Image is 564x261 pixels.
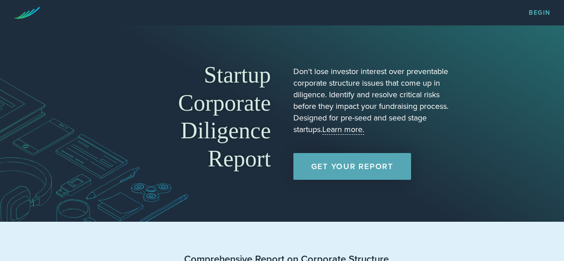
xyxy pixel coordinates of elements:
a: Begin [529,10,551,16]
p: Don't lose investor interest over preventable corporate structure issues that come up in diligenc... [293,66,452,135]
a: Get Your Report [293,153,411,180]
a: Learn more. [322,124,364,135]
h1: Startup Corporate Diligence Report [113,61,271,173]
